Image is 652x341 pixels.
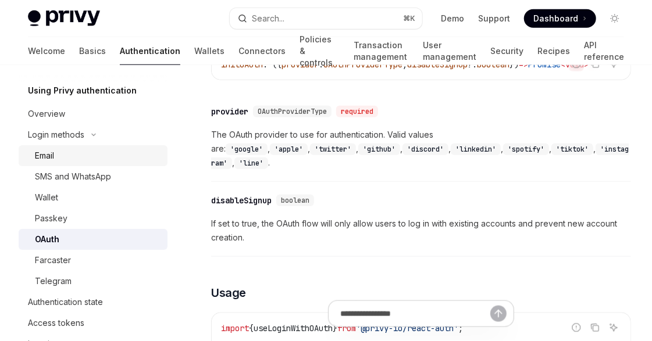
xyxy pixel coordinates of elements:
code: 'spotify' [503,143,549,155]
div: required [336,106,378,117]
div: Passkey [35,211,67,225]
code: 'apple' [270,143,308,155]
div: OAuth [35,232,59,246]
code: 'linkedin' [451,143,501,155]
a: Authentication [120,37,180,65]
a: Welcome [28,37,65,65]
a: Access tokens [19,313,168,333]
div: provider [211,106,248,117]
span: The OAuth provider to use for authentication. Valid values are: , , , , , , , , , . [211,128,631,170]
a: Overview [19,103,168,124]
div: disableSignup [211,195,272,206]
a: Email [19,145,168,166]
span: OAuthProviderType [258,107,327,116]
div: Farcaster [35,253,71,267]
a: Policies & controls [300,37,340,65]
a: Security [490,37,523,65]
button: Toggle dark mode [605,9,624,28]
a: Wallets [194,37,225,65]
a: Connectors [238,37,286,65]
a: Wallet [19,187,168,208]
div: Access tokens [28,316,84,330]
span: Dashboard [533,13,578,24]
a: Telegram [19,271,168,292]
div: Authentication state [28,295,103,309]
a: Recipes [537,37,570,65]
div: SMS and WhatsApp [35,170,111,184]
a: SMS and WhatsApp [19,166,168,187]
input: Ask a question... [340,301,490,326]
span: boolean [281,196,309,205]
span: ⌘ K [403,14,415,23]
div: Search... [252,12,284,26]
button: Send message [490,306,507,322]
a: Dashboard [524,9,596,28]
button: Toggle Login methods section [19,124,168,145]
div: Wallet [35,191,58,204]
code: 'google' [226,143,268,155]
a: User management [423,37,476,65]
span: Usage [211,285,246,301]
code: 'github' [358,143,400,155]
div: Login methods [28,128,84,142]
a: Farcaster [19,250,168,271]
code: 'discord' [402,143,448,155]
code: 'twitter' [310,143,356,155]
a: OAuth [19,229,168,250]
a: Passkey [19,208,168,229]
a: Basics [79,37,106,65]
a: Demo [441,13,464,24]
a: Authentication state [19,292,168,313]
a: API reference [584,37,624,65]
code: 'tiktok' [551,143,593,155]
button: Open search [230,8,422,29]
a: Transaction management [354,37,409,65]
div: Email [35,149,54,163]
div: Telegram [35,274,72,288]
a: Support [478,13,510,24]
code: 'line' [234,157,268,169]
h5: Using Privy authentication [28,84,137,98]
div: Overview [28,107,65,121]
span: If set to true, the OAuth flow will only allow users to log in with existing accounts and prevent... [211,217,631,245]
img: light logo [28,10,100,27]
